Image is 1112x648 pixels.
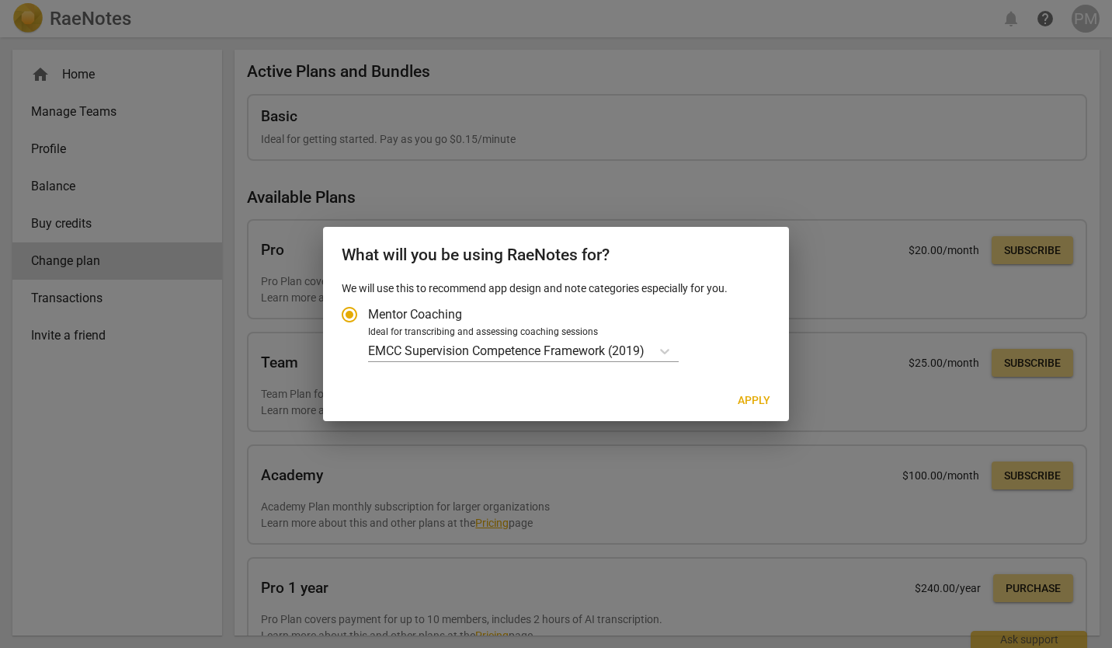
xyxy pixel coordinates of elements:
button: Apply [725,387,783,415]
div: Account type [342,296,770,362]
input: Ideal for transcribing and assessing coaching sessionsEMCC Supervision Competence Framework (2019) [646,343,649,358]
span: Apply [738,393,770,409]
h2: What will you be using RaeNotes for? [342,246,770,265]
div: Ideal for transcribing and assessing coaching sessions [368,326,766,340]
span: Mentor Coaching [368,305,462,323]
p: We will use this to recommend app design and note categories especially for you. [342,280,770,297]
p: EMCC Supervision Competence Framework (2019) [368,342,645,360]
